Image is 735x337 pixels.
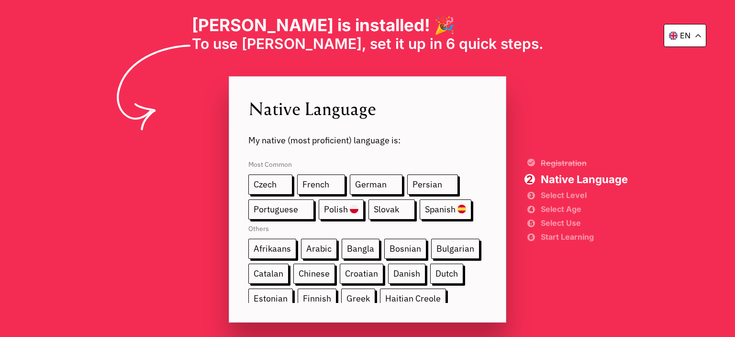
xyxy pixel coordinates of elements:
[541,233,628,240] span: Start Learning
[341,289,375,309] span: Greek
[340,264,383,284] span: Croatian
[297,174,345,195] span: French
[248,239,296,259] span: Afrikaans
[541,206,628,212] span: Select Age
[420,199,471,220] span: Spanish
[541,192,628,198] span: Select Level
[192,15,544,35] h1: [PERSON_NAME] is installed! 🎉
[301,239,337,259] span: Arabic
[248,199,314,220] span: Portuguese
[388,264,425,284] span: Danish
[407,174,458,195] span: Persian
[368,199,415,220] span: Slovak
[541,220,628,226] span: Select Use
[248,264,289,284] span: Catalan
[248,120,487,146] span: My native (most proficient) language is:
[342,239,379,259] span: Bangla
[248,96,487,120] span: Native Language
[248,220,487,239] span: Others
[430,264,463,284] span: Dutch
[384,239,426,259] span: Bosnian
[680,31,690,40] p: en
[319,199,364,220] span: Polish
[431,239,479,259] span: Bulgarian
[248,289,293,309] span: Estonian
[380,289,446,309] span: Haitian Creole
[192,35,544,52] span: To use [PERSON_NAME], set it up in 6 quick steps.
[350,174,402,195] span: German
[248,151,487,174] span: Most Common
[293,264,335,284] span: Chinese
[541,159,628,167] span: Registration
[541,174,628,185] span: Native Language
[298,289,336,309] span: Finnish
[248,174,292,195] span: Czech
